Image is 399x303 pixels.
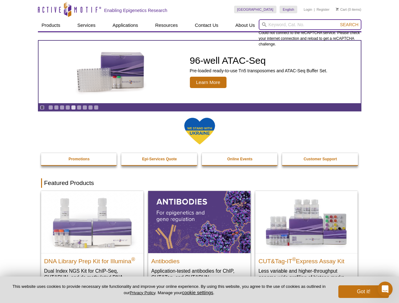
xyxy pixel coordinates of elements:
a: Go to slide 3 [60,105,64,110]
a: Promotions [41,153,118,165]
a: Services [74,19,100,31]
iframe: Intercom live chat [378,282,393,297]
a: Go to slide 5 [71,105,76,110]
h2: DNA Library Prep Kit for Illumina [44,255,140,264]
button: Got it! [338,285,389,298]
p: Dual Index NGS Kit for ChIP-Seq, CUT&RUN, and ds methylated DNA assays. [44,268,140,287]
button: Search [338,22,360,27]
li: (0 items) [336,6,361,13]
img: CUT&Tag-IT® Express Assay Kit [255,191,358,253]
a: Epi-Services Quote [121,153,198,165]
a: All Antibodies Antibodies Application-tested antibodies for ChIP, CUT&Tag, and CUT&RUN. [148,191,251,287]
h2: 96-well ATAC-Seq [190,56,328,65]
img: All Antibodies [148,191,251,253]
h2: Featured Products [41,178,358,188]
a: Active Motif Kit photo 96-well ATAC-Seq Pre-loaded ready-to-use Tn5 transposomes and ATAC-Seq Buf... [39,41,361,103]
a: English [280,6,297,13]
img: Your Cart [336,8,339,11]
a: Applications [109,19,142,31]
a: Online Events [202,153,278,165]
article: 96-well ATAC-Seq [39,41,361,103]
a: About Us [232,19,259,31]
span: Search [340,22,358,27]
a: Go to slide 7 [82,105,87,110]
a: [GEOGRAPHIC_DATA] [234,6,277,13]
img: Active Motif Kit photo [71,48,150,96]
img: We Stand With Ukraine [184,117,215,145]
a: Products [38,19,64,31]
a: CUT&Tag-IT® Express Assay Kit CUT&Tag-IT®Express Assay Kit Less variable and higher-throughput ge... [255,191,358,287]
a: Go to slide 8 [88,105,93,110]
sup: ® [292,256,296,262]
a: Customer Support [282,153,359,165]
li: | [314,6,315,13]
a: Cart [336,7,347,12]
p: Pre-loaded ready-to-use Tn5 transposomes and ATAC-Seq Buffer Set. [190,68,328,74]
strong: Promotions [69,157,90,161]
a: Toggle autoplay [40,105,45,110]
strong: Online Events [227,157,252,161]
h2: CUT&Tag-IT Express Assay Kit [258,255,354,264]
a: Go to slide 2 [54,105,59,110]
a: Contact Us [191,19,222,31]
input: Keyword, Cat. No. [259,19,361,30]
h2: Antibodies [151,255,247,264]
div: Could not connect to the reCAPTCHA service. Please check your internet connection and reload to g... [259,19,361,47]
a: Go to slide 9 [94,105,99,110]
p: This website uses cookies to provide necessary site functionality and improve your online experie... [10,284,328,296]
p: Less variable and higher-throughput genome-wide profiling of histone marks​. [258,268,354,281]
a: Go to slide 1 [48,105,53,110]
a: DNA Library Prep Kit for Illumina DNA Library Prep Kit for Illumina® Dual Index NGS Kit for ChIP-... [41,191,143,293]
sup: ® [131,256,135,262]
h2: Enabling Epigenetics Research [104,8,167,13]
a: Register [317,7,329,12]
a: Go to slide 6 [77,105,82,110]
img: DNA Library Prep Kit for Illumina [41,191,143,253]
a: Resources [151,19,182,31]
span: Learn More [190,77,227,88]
a: Login [304,7,312,12]
a: Privacy Policy [130,290,155,295]
p: Application-tested antibodies for ChIP, CUT&Tag, and CUT&RUN. [151,268,247,281]
strong: Customer Support [304,157,337,161]
a: Go to slide 4 [65,105,70,110]
button: cookie settings [182,290,213,295]
strong: Epi-Services Quote [142,157,177,161]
